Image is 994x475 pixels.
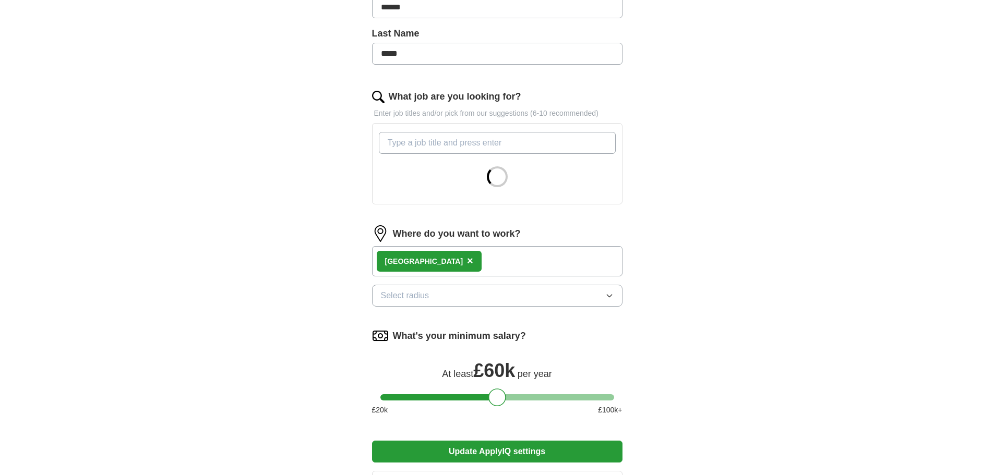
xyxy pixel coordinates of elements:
button: × [467,253,473,269]
img: search.png [372,91,385,103]
label: Last Name [372,27,622,41]
button: Select radius [372,285,622,307]
p: Enter job titles and/or pick from our suggestions (6-10 recommended) [372,108,622,119]
img: salary.png [372,327,389,344]
span: £ 60k [473,360,515,381]
span: per year [518,369,552,379]
label: What job are you looking for? [389,90,521,104]
div: [GEOGRAPHIC_DATA] [385,256,463,267]
span: Select radius [381,289,429,302]
input: Type a job title and press enter [379,132,616,154]
span: At least [442,369,473,379]
img: location.png [372,225,389,242]
span: £ 20 k [372,405,388,416]
span: £ 100 k+ [598,405,622,416]
span: × [467,255,473,266]
button: Update ApplyIQ settings [372,441,622,462]
label: What's your minimum salary? [393,329,526,343]
label: Where do you want to work? [393,227,521,241]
